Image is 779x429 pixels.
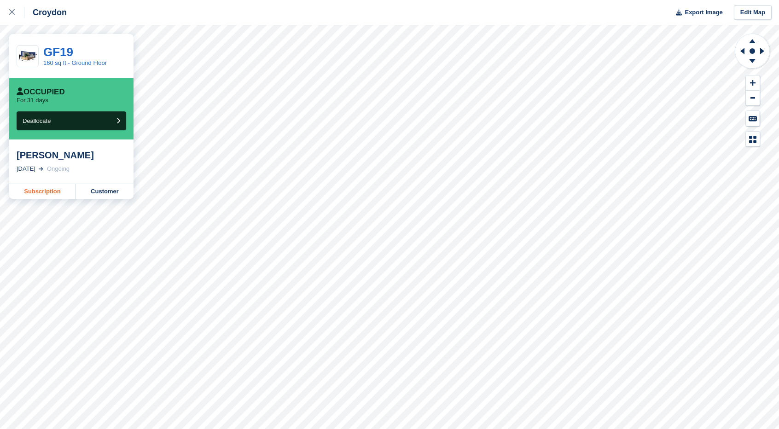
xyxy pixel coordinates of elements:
span: Export Image [685,8,722,17]
div: Ongoing [47,164,70,174]
button: Map Legend [746,132,760,147]
a: 160 sq ft - Ground Floor [43,59,107,66]
button: Deallocate [17,111,126,130]
a: Subscription [9,184,76,199]
a: Edit Map [734,5,772,20]
div: Occupied [17,87,65,97]
span: Deallocate [23,117,51,124]
button: Zoom In [746,75,760,91]
a: Customer [76,184,134,199]
div: [DATE] [17,164,35,174]
img: arrow-right-light-icn-cde0832a797a2874e46488d9cf13f60e5c3a73dbe684e267c42b8395dfbc2abf.svg [39,167,43,171]
img: 20-ft-container.jpg [17,48,38,64]
button: Export Image [670,5,723,20]
div: Croydon [24,7,67,18]
button: Keyboard Shortcuts [746,111,760,126]
div: [PERSON_NAME] [17,150,126,161]
p: For 31 days [17,97,48,104]
button: Zoom Out [746,91,760,106]
a: GF19 [43,45,73,59]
